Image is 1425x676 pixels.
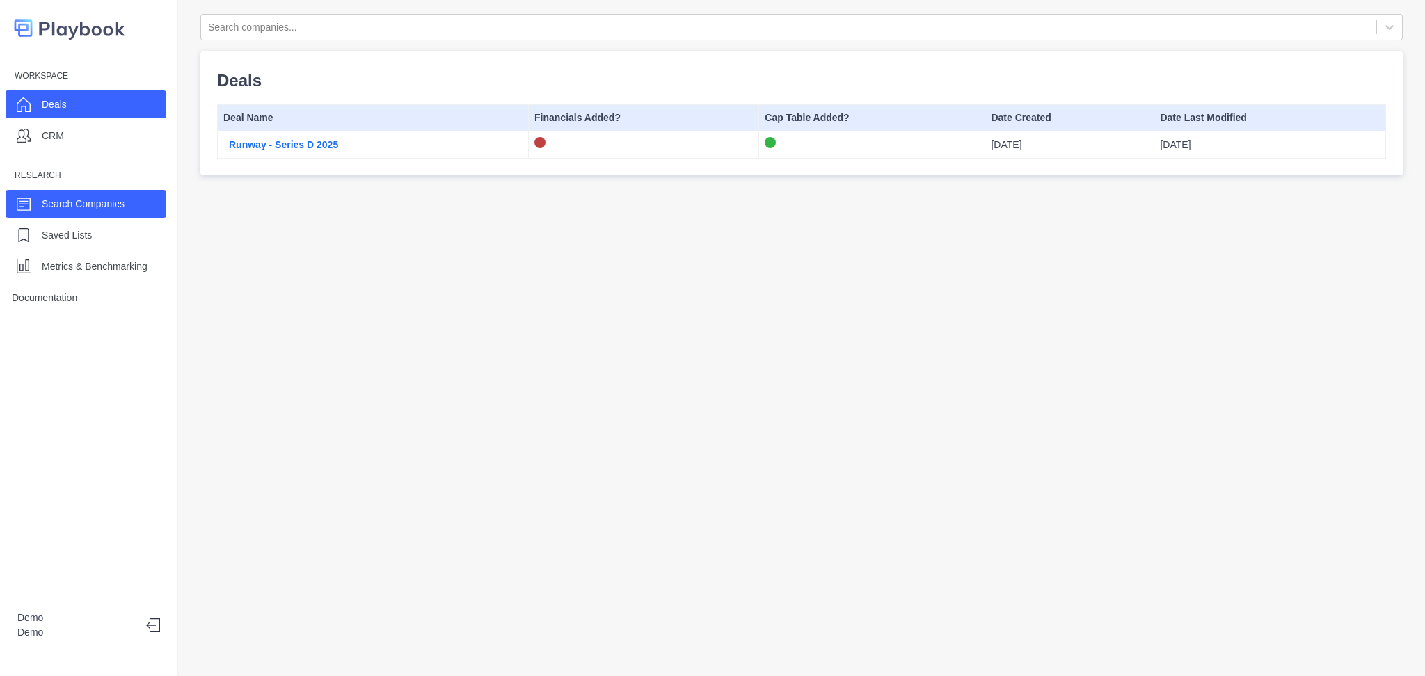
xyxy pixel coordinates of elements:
[42,97,67,112] p: Deals
[14,14,125,42] img: logo-colored
[42,129,64,143] p: CRM
[17,625,135,640] p: Demo
[17,611,135,625] p: Demo
[42,228,92,243] p: Saved Lists
[218,105,529,131] th: Deal Name
[529,105,759,131] th: Financials Added?
[217,68,1386,93] p: Deals
[534,137,546,148] img: off-logo
[42,259,148,274] p: Metrics & Benchmarking
[759,105,985,131] th: Cap Table Added?
[1154,131,1386,159] td: [DATE]
[985,105,1154,131] th: Date Created
[223,138,344,152] button: Runway - Series D 2025
[12,291,77,305] p: Documentation
[1154,105,1386,131] th: Date Last Modified
[765,137,776,148] img: on-logo
[42,197,125,211] p: Search Companies
[985,131,1154,159] td: [DATE]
